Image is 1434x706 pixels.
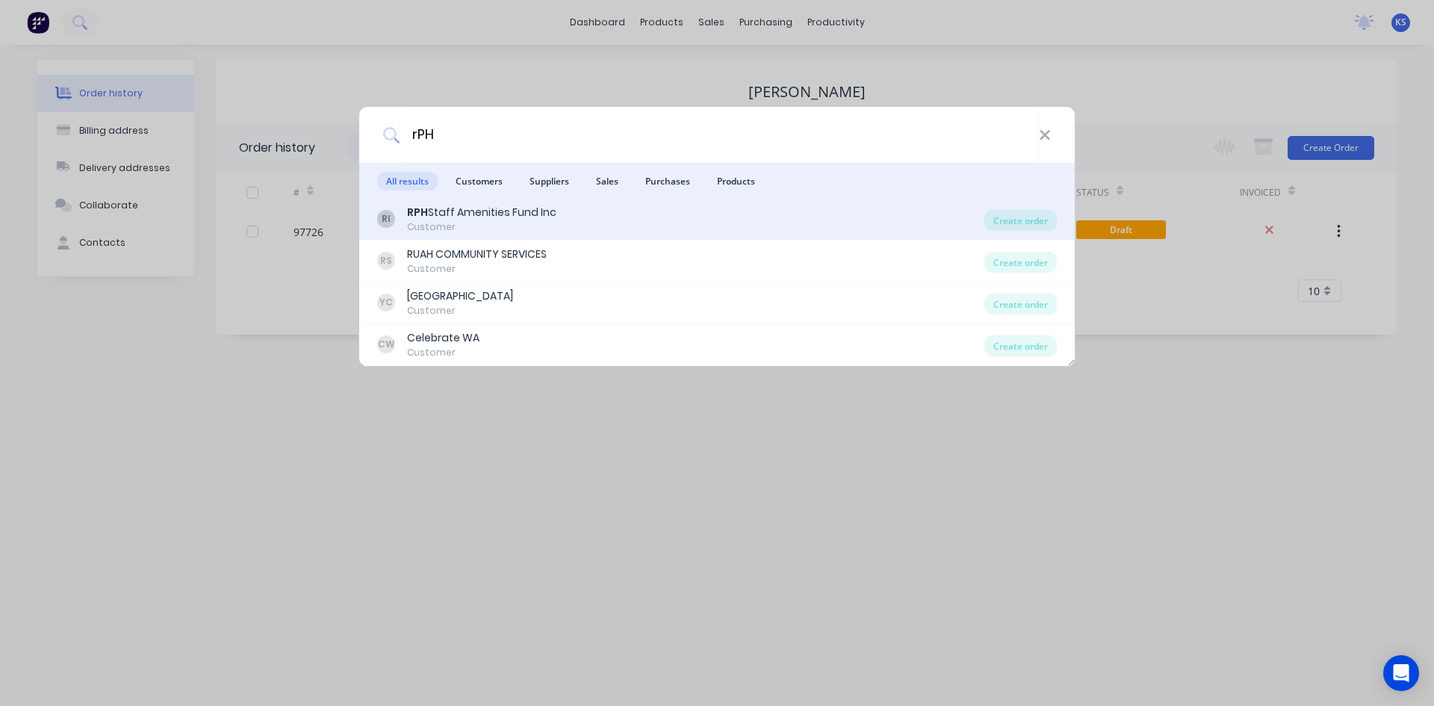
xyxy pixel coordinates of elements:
div: Staff Amenities Fund Inc [407,205,556,220]
span: Sales [587,172,627,191]
div: Create order [984,335,1057,356]
div: RS [377,252,395,270]
input: Start typing a customer or supplier name to create a new order... [400,107,1039,163]
div: [GEOGRAPHIC_DATA] [407,288,513,304]
div: Create order [984,252,1057,273]
div: RUAH COMMUNITY SERVICES [407,247,547,262]
b: RPH [407,205,428,220]
div: Open Intercom Messenger [1383,655,1419,691]
div: Customer [407,346,479,359]
div: Create order [984,294,1057,315]
div: Customer [407,220,556,234]
div: RI [377,210,395,228]
span: Purchases [636,172,699,191]
div: Customer [407,304,513,318]
span: Customers [447,172,512,191]
div: Customer [407,262,547,276]
div: Celebrate WA [407,330,479,346]
div: CW [377,335,395,353]
div: YC [377,294,395,312]
div: Create order [984,210,1057,231]
span: Suppliers [521,172,578,191]
span: Products [708,172,764,191]
span: All results [377,172,438,191]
